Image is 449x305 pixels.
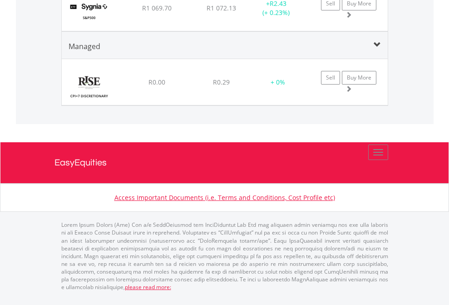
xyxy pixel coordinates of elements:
[142,4,172,12] span: R1 069.70
[342,71,376,85] a: Buy More
[61,221,388,291] p: Lorem Ipsum Dolors (Ame) Con a/e SeddOeiusmod tem InciDiduntut Lab Etd mag aliquaen admin veniamq...
[321,71,340,85] a: Sell
[69,41,100,51] span: Managed
[54,142,395,183] a: EasyEquities
[114,193,335,202] a: Access Important Documents (i.e. Terms and Conditions, Cost Profile etc)
[255,78,301,87] div: + 0%
[207,4,236,12] span: R1 072.13
[125,283,171,291] a: please read more:
[66,70,112,103] img: RISE%20CPI%207%20Discretionary.png
[148,78,165,86] span: R0.00
[213,78,230,86] span: R0.29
